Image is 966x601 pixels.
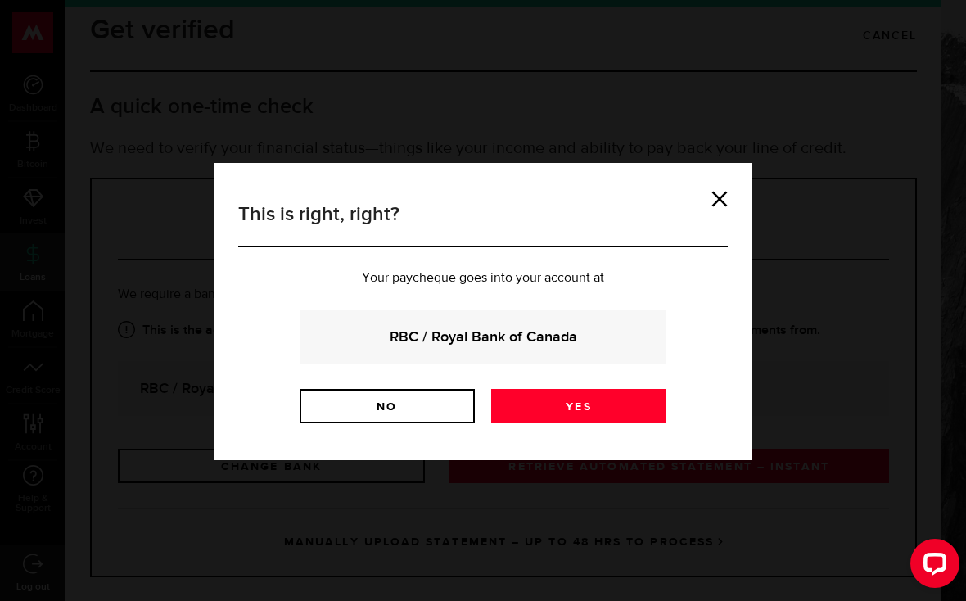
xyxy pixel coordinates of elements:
[322,326,644,348] strong: RBC / Royal Bank of Canada
[300,389,475,423] a: No
[491,389,666,423] a: Yes
[238,200,728,247] h3: This is right, right?
[897,532,966,601] iframe: LiveChat chat widget
[238,272,728,285] p: Your paycheque goes into your account at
